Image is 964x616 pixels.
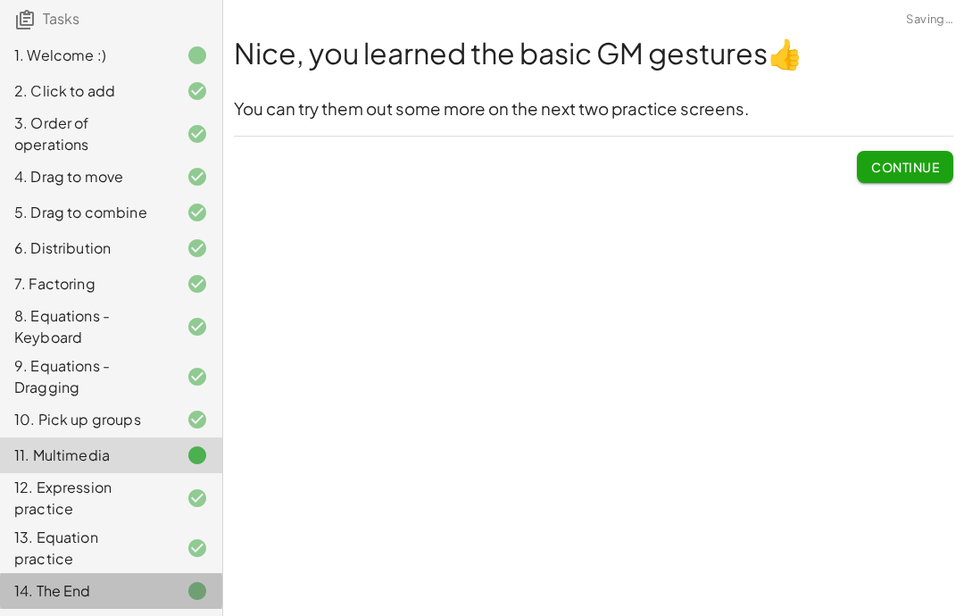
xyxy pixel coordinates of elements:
i: Task finished and correct. [187,123,208,145]
div: 9. Equations - Dragging [14,355,158,398]
div: 4. Drag to move [14,166,158,187]
div: 12. Expression practice [14,477,158,520]
div: 1. Welcome :) [14,45,158,66]
i: Task finished and correct. [187,487,208,509]
i: Task finished and correct. [187,409,208,430]
i: Task finished and correct. [187,366,208,387]
i: Task finished. [187,445,208,466]
div: 8. Equations - Keyboard [14,305,158,348]
i: Task finished and correct. [187,202,208,223]
span: Saving… [906,11,953,29]
div: 7. Factoring [14,273,158,295]
div: 5. Drag to combine [14,202,158,223]
h3: You can try them out some more on the next two practice screens. [234,97,953,121]
i: Task finished. [187,45,208,66]
i: Task finished and correct. [187,166,208,187]
i: Task finished and correct. [187,537,208,559]
button: Continue [857,151,953,183]
h1: Nice, you learned the basic GM gestures [234,33,953,73]
span: 👍 [768,35,803,71]
i: Task finished and correct. [187,237,208,259]
div: 10. Pick up groups [14,409,158,430]
div: 3. Order of operations [14,112,158,155]
span: Tasks [43,9,79,28]
i: Task finished and correct. [187,273,208,295]
div: 2. Click to add [14,80,158,102]
div: 13. Equation practice [14,527,158,570]
i: Task finished and correct. [187,316,208,337]
i: Task finished and correct. [187,80,208,102]
div: 14. The End [14,580,158,602]
div: 11. Multimedia [14,445,158,466]
div: 6. Distribution [14,237,158,259]
i: Task finished. [187,580,208,602]
span: Continue [871,159,939,175]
